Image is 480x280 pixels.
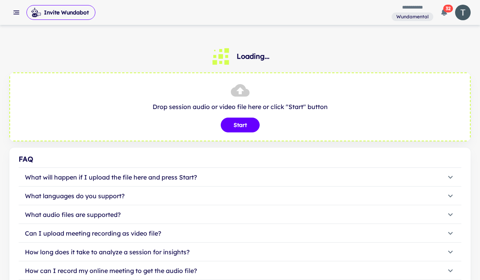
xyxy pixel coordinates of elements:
p: How can I record my online meeting to get the audio file? [25,266,197,275]
p: Drop session audio or video file here or click "Start" button [18,102,462,111]
button: 32 [436,5,452,20]
span: 32 [443,5,453,12]
button: What audio files are supported? [19,205,461,224]
p: What will happen if I upload the file here and press Start? [25,173,197,182]
button: What will happen if I upload the file here and press Start? [19,168,461,187]
h6: Loading... [237,51,269,62]
span: Wundamental [393,13,432,20]
p: What languages do you support? [25,191,125,201]
span: You are a member of this workspace. Contact your workspace owner for assistance. [392,12,433,21]
button: Can I upload meeting recording as video file? [19,224,461,243]
button: What languages do you support? [19,187,461,205]
span: Invite Wundabot to record a meeting [26,5,95,20]
div: FAQ [19,154,461,165]
button: Start [221,118,260,132]
img: photoURL [455,5,471,20]
p: What audio files are supported? [25,210,121,219]
button: How can I record my online meeting to get the audio file? [19,261,461,280]
p: How long does it take to analyze a session for insights? [25,247,190,257]
button: Invite Wundabot [26,5,95,20]
button: How long does it take to analyze a session for insights? [19,243,461,261]
p: Can I upload meeting recording as video file? [25,229,161,238]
